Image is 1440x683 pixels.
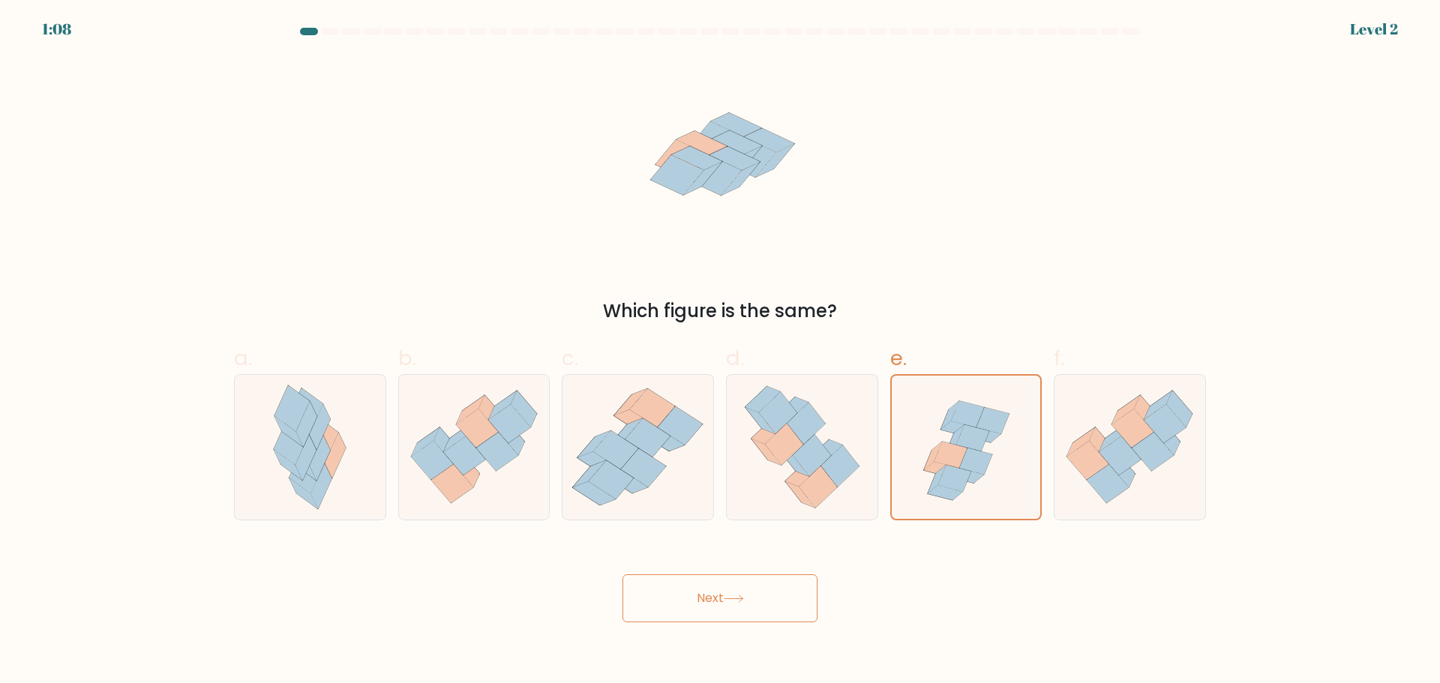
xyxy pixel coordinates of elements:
span: f. [1054,343,1064,373]
span: e. [890,343,907,373]
div: Which figure is the same? [243,298,1197,325]
span: d. [726,343,744,373]
button: Next [622,574,817,622]
span: b. [398,343,416,373]
span: c. [562,343,578,373]
div: 1:08 [42,18,71,40]
span: a. [234,343,252,373]
div: Level 2 [1350,18,1398,40]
